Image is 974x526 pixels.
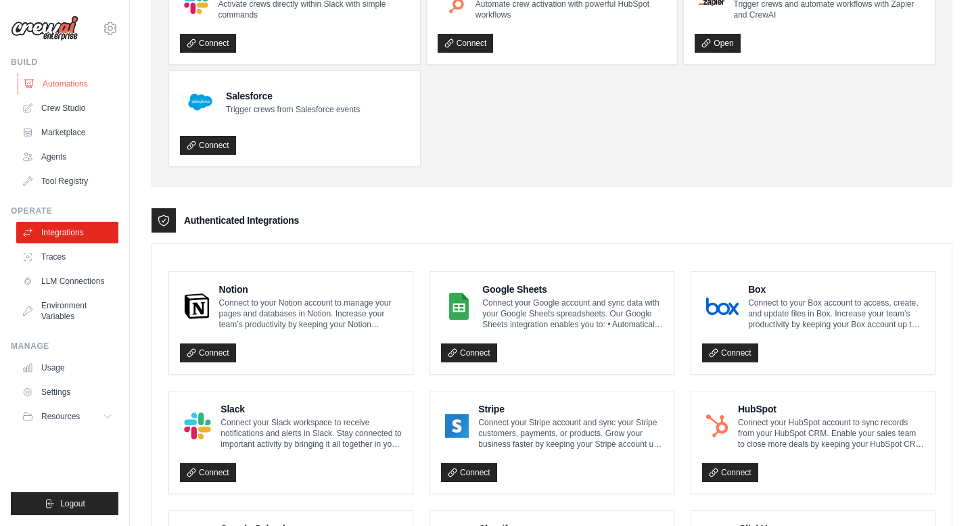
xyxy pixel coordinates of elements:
a: Connect [180,463,236,482]
img: Notion Logo [184,293,210,320]
h4: Box [748,283,924,296]
div: Operate [11,206,118,216]
a: Automations [18,73,120,95]
a: Connect [702,343,758,362]
a: Crew Studio [16,97,118,119]
p: Connect your Google account and sync data with your Google Sheets spreadsheets. Our Google Sheets... [482,297,663,330]
a: Tool Registry [16,170,118,192]
p: Connect your HubSpot account to sync records from your HubSpot CRM. Enable your sales team to clo... [738,417,924,450]
p: Trigger crews from Salesforce events [226,104,360,115]
a: Usage [16,357,118,379]
img: Stripe Logo [445,412,469,439]
a: Agents [16,146,118,168]
a: Connect [702,463,758,482]
img: Box Logo [706,293,739,320]
img: Google Sheets Logo [445,293,473,320]
h4: HubSpot [738,402,924,416]
h3: Authenticated Integrations [184,214,299,227]
h4: Stripe [478,402,663,416]
a: Integrations [16,222,118,243]
a: LLM Connections [16,270,118,292]
a: Connect [180,343,236,362]
h4: Slack [221,402,402,416]
a: Connect [180,34,236,53]
img: HubSpot Logo [706,412,728,439]
p: Connect to your Box account to access, create, and update files in Box. Increase your team’s prod... [748,297,924,330]
a: Open [695,34,740,53]
a: Settings [16,381,118,403]
p: Connect your Slack workspace to receive notifications and alerts in Slack. Stay connected to impo... [221,417,402,450]
img: Logo [11,16,78,41]
div: Manage [11,341,118,352]
a: Traces [16,246,118,268]
h4: Google Sheets [482,283,663,296]
p: Connect to your Notion account to manage your pages and databases in Notion. Increase your team’s... [219,297,402,330]
a: Connect [441,463,497,482]
button: Logout [11,492,118,515]
a: Environment Variables [16,295,118,327]
button: Resources [16,406,118,427]
a: Connect [438,34,494,53]
a: Connect [441,343,497,362]
p: Connect your Stripe account and sync your Stripe customers, payments, or products. Grow your busi... [478,417,663,450]
div: Build [11,57,118,68]
a: Marketplace [16,122,118,143]
span: Logout [60,498,85,509]
h4: Salesforce [226,89,360,103]
span: Resources [41,411,80,422]
img: Slack Logo [184,412,211,439]
img: Salesforce Logo [184,86,216,118]
h4: Notion [219,283,402,296]
a: Connect [180,136,236,155]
